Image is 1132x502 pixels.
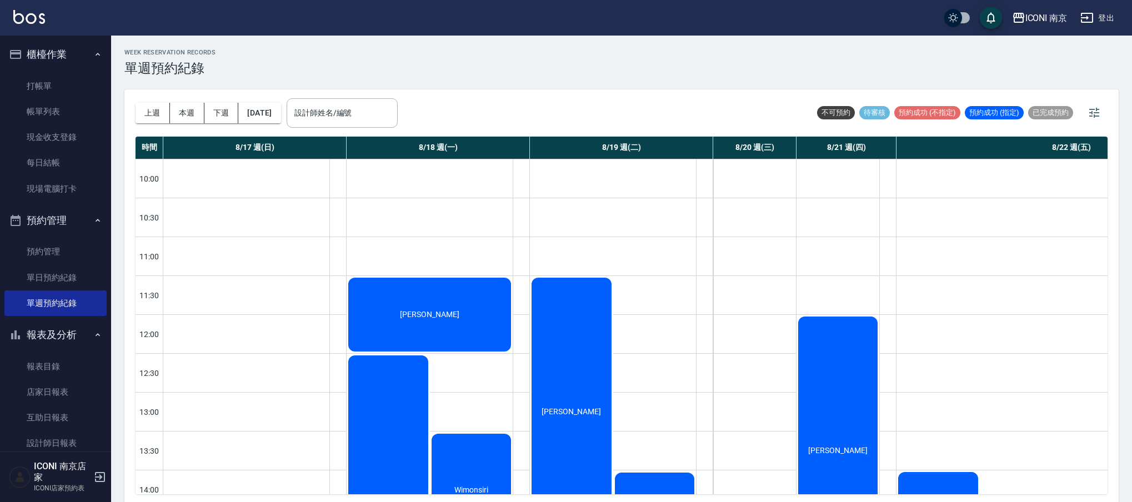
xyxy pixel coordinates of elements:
[1028,108,1073,118] span: 已完成預約
[4,124,107,150] a: 現金收支登錄
[136,275,163,314] div: 11:30
[4,150,107,175] a: 每日結帳
[4,73,107,99] a: 打帳單
[124,61,216,76] h3: 單週預約紀錄
[4,40,107,69] button: 櫃檯作業
[13,10,45,24] img: Logo
[1025,11,1068,25] div: ICONI 南京
[859,108,890,118] span: 待審核
[34,461,91,483] h5: ICONI 南京店家
[136,159,163,198] div: 10:00
[34,483,91,493] p: ICONI店家預約表
[4,320,107,349] button: 報表及分析
[817,108,855,118] span: 不可預約
[4,290,107,316] a: 單週預約紀錄
[136,353,163,392] div: 12:30
[452,485,490,494] span: Wimonsiri
[4,405,107,430] a: 互助日報表
[530,137,713,159] div: 8/19 週(二)
[136,103,170,123] button: 上週
[980,7,1002,29] button: save
[797,137,896,159] div: 8/21 週(四)
[4,265,107,290] a: 單日預約紀錄
[806,446,870,455] span: [PERSON_NAME]
[163,137,347,159] div: 8/17 週(日)
[136,431,163,470] div: 13:30
[4,206,107,235] button: 預約管理
[4,176,107,202] a: 現場電腦打卡
[204,103,239,123] button: 下週
[713,137,797,159] div: 8/20 週(三)
[1008,7,1072,29] button: ICONI 南京
[4,379,107,405] a: 店家日報表
[238,103,281,123] button: [DATE]
[136,314,163,353] div: 12:00
[1076,8,1119,28] button: 登出
[398,310,462,319] span: [PERSON_NAME]
[136,137,163,159] div: 時間
[136,237,163,275] div: 11:00
[170,103,204,123] button: 本週
[4,239,107,264] a: 預約管理
[9,466,31,488] img: Person
[4,354,107,379] a: 報表目錄
[539,407,603,416] span: [PERSON_NAME]
[136,392,163,431] div: 13:00
[965,108,1024,118] span: 預約成功 (指定)
[4,430,107,456] a: 設計師日報表
[136,198,163,237] div: 10:30
[894,108,960,118] span: 預約成功 (不指定)
[124,49,216,56] h2: WEEK RESERVATION RECORDS
[347,137,530,159] div: 8/18 週(一)
[4,99,107,124] a: 帳單列表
